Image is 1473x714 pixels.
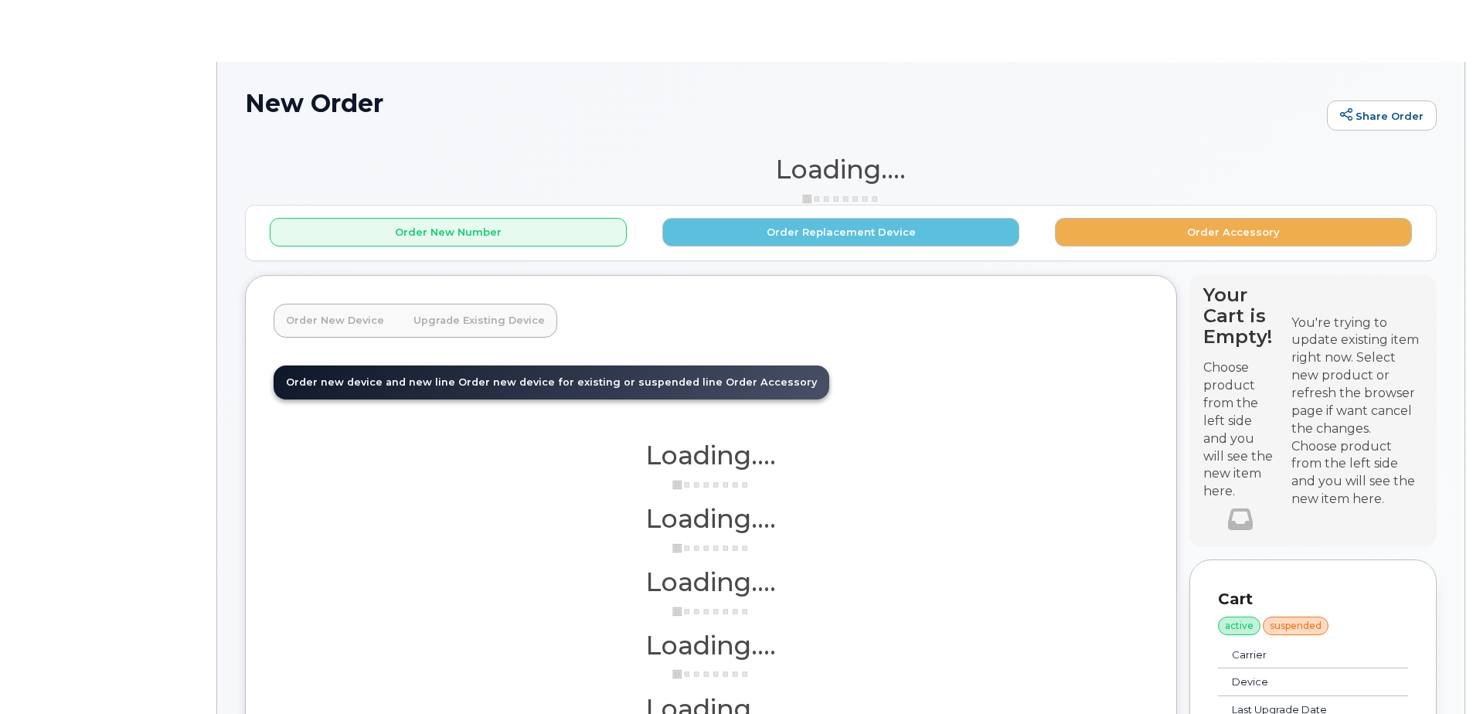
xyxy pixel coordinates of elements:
[274,441,1148,469] h1: Loading....
[286,376,455,388] span: Order new device and new line
[1263,617,1328,635] div: suspended
[274,568,1148,596] h1: Loading....
[1291,438,1423,508] div: Choose product from the left side and you will see the new item here.
[802,193,879,205] img: ajax-loader-3a6953c30dc77f0bf724df975f13086db4f4c1262e45940f03d1251963f1bf2e.gif
[1218,588,1408,610] p: Cart
[401,304,557,338] a: Upgrade Existing Device
[274,631,1148,659] h1: Loading....
[1218,641,1373,669] td: Carrier
[726,376,817,388] span: Order Accessory
[245,90,1319,117] h1: New Order
[1203,284,1277,347] h4: Your Cart is Empty!
[662,218,1019,246] button: Order Replacement Device
[1203,359,1277,501] p: Choose product from the left side and you will see the new item here.
[1291,314,1423,438] div: You're trying to update existing item right now. Select new product or refresh the browser page i...
[672,479,750,491] img: ajax-loader-3a6953c30dc77f0bf724df975f13086db4f4c1262e45940f03d1251963f1bf2e.gif
[274,505,1148,532] h1: Loading....
[274,304,396,338] a: Order New Device
[672,668,750,680] img: ajax-loader-3a6953c30dc77f0bf724df975f13086db4f4c1262e45940f03d1251963f1bf2e.gif
[1055,218,1412,246] button: Order Accessory
[672,606,750,617] img: ajax-loader-3a6953c30dc77f0bf724df975f13086db4f4c1262e45940f03d1251963f1bf2e.gif
[1218,617,1260,635] div: active
[1327,100,1437,131] a: Share Order
[1218,668,1373,696] td: Device
[672,542,750,554] img: ajax-loader-3a6953c30dc77f0bf724df975f13086db4f4c1262e45940f03d1251963f1bf2e.gif
[245,155,1437,183] h1: Loading....
[458,376,723,388] span: Order new device for existing or suspended line
[270,218,627,246] button: Order New Number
